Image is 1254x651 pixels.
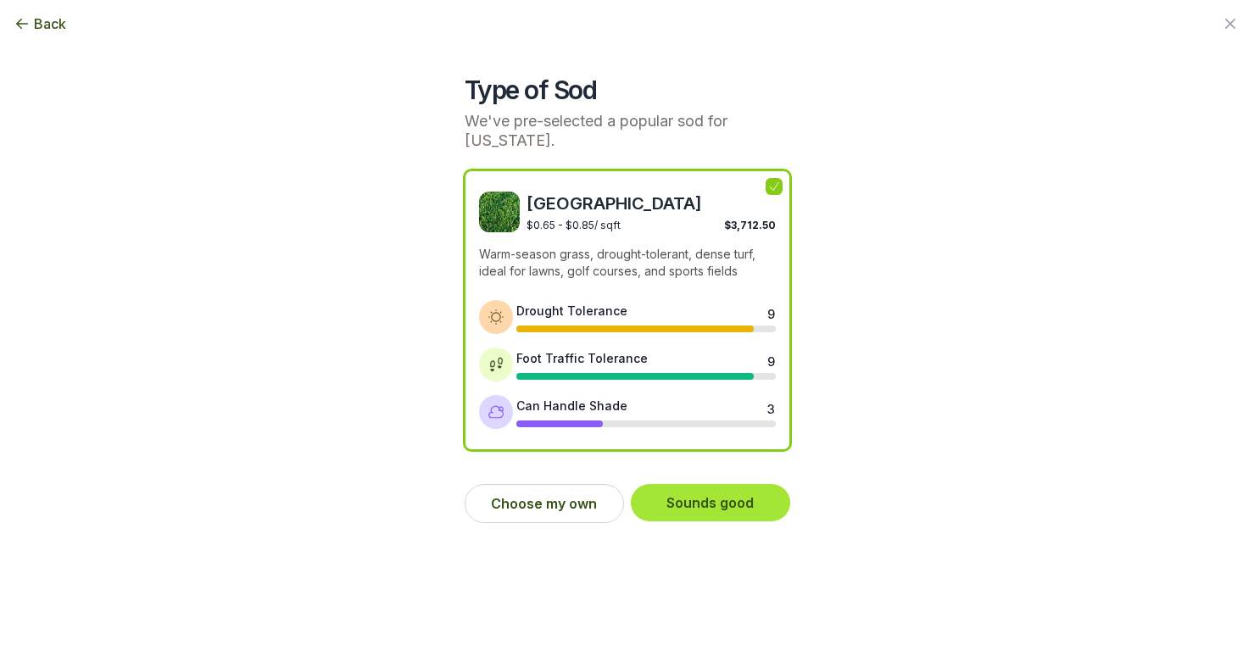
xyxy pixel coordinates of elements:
span: Back [34,14,66,34]
div: Drought Tolerance [516,302,627,320]
button: Back [14,14,66,34]
h2: Type of Sod [465,75,790,105]
img: Shade tolerance icon [488,403,504,420]
img: Foot traffic tolerance icon [488,356,504,373]
img: Drought tolerance icon [488,309,504,325]
span: [GEOGRAPHIC_DATA] [527,192,776,215]
span: $0.65 - $0.85 / sqft [527,219,621,231]
div: 3 [767,400,774,414]
p: Warm-season grass, drought-tolerant, dense turf, ideal for lawns, golf courses, and sports fields [479,246,776,280]
div: Can Handle Shade [516,397,627,415]
div: 9 [767,353,774,366]
span: $3,712.50 [724,219,776,231]
button: Choose my own [465,484,624,523]
button: Sounds good [631,484,790,521]
img: Bermuda sod image [479,192,520,232]
div: Foot Traffic Tolerance [516,349,648,367]
div: 9 [767,305,774,319]
p: We've pre-selected a popular sod for [US_STATE]. [465,112,790,150]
